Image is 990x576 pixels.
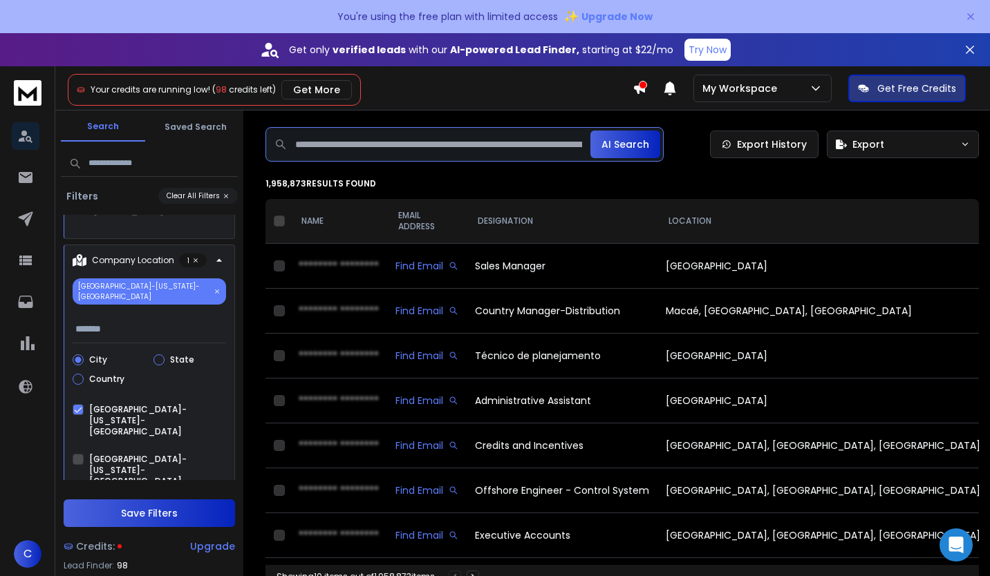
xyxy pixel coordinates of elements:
span: ( credits left) [212,84,276,95]
div: Find Email [395,528,458,542]
div: Find Email [395,304,458,318]
td: Sales Manager [467,244,657,289]
td: Técnico de planejamento [467,334,657,378]
div: Find Email [395,394,458,407]
a: Export History [710,131,819,158]
a: Credits:Upgrade [64,532,235,560]
button: ✨Upgrade Now [563,3,653,30]
p: Get only with our starting at $22/mo [289,43,673,57]
p: Get Free Credits [877,81,956,95]
button: Saved Search [153,113,238,141]
span: 98 [216,84,227,95]
p: Lead Finder: [64,560,114,571]
button: Search [61,113,145,142]
td: Offshore Engineer - Control System [467,468,657,513]
label: City [89,354,107,365]
td: Country Manager-Distribution [467,289,657,334]
span: Your credits are running low! [91,84,210,95]
p: [GEOGRAPHIC_DATA]-[US_STATE]-[GEOGRAPHIC_DATA] [73,278,226,305]
div: Find Email [395,483,458,497]
button: C [14,540,41,568]
label: State [170,354,194,365]
td: [GEOGRAPHIC_DATA] [657,334,989,378]
p: Try Now [689,43,727,57]
p: Company Location [92,255,174,266]
th: NAME [290,199,387,244]
td: [GEOGRAPHIC_DATA], [GEOGRAPHIC_DATA], [GEOGRAPHIC_DATA] [657,513,989,558]
button: Get More [281,80,352,99]
span: Export [852,137,884,151]
label: [GEOGRAPHIC_DATA]-[US_STATE]-[GEOGRAPHIC_DATA] [89,454,226,487]
td: Macaé, [GEOGRAPHIC_DATA], [GEOGRAPHIC_DATA] [657,289,989,334]
button: Save Filters [64,499,235,527]
button: Get Free Credits [848,75,966,102]
td: Executive Accounts [467,513,657,558]
div: Find Email [395,439,458,452]
strong: verified leads [333,43,406,57]
th: DESIGNATION [467,199,657,244]
button: Clear All Filters [158,188,238,204]
div: Upgrade [190,539,235,553]
div: Find Email [395,259,458,273]
td: Credits and Incentives [467,423,657,468]
th: EMAIL ADDRESS [387,199,467,244]
td: Administrative Assistant [467,378,657,423]
div: Open Intercom Messenger [940,528,973,561]
button: AI Search [590,131,660,158]
span: 98 [117,560,128,571]
span: ✨ [563,7,579,26]
td: [GEOGRAPHIC_DATA], [GEOGRAPHIC_DATA], [GEOGRAPHIC_DATA] [657,423,989,468]
label: Country [89,374,124,385]
td: [GEOGRAPHIC_DATA] [657,378,989,423]
p: 1 [179,253,207,267]
td: [GEOGRAPHIC_DATA] [657,244,989,289]
h3: Filters [61,189,104,203]
p: You're using the free plan with limited access [337,10,558,23]
label: [GEOGRAPHIC_DATA]-[US_STATE]-[GEOGRAPHIC_DATA] [89,404,226,437]
p: 1,958,873 results found [265,178,979,189]
button: Try Now [684,39,731,61]
span: Upgrade Now [581,10,653,23]
td: [GEOGRAPHIC_DATA], [GEOGRAPHIC_DATA], [GEOGRAPHIC_DATA] [657,468,989,513]
strong: AI-powered Lead Finder, [450,43,579,57]
img: logo [14,80,41,106]
p: My Workspace [702,81,783,95]
div: Find Email [395,349,458,363]
span: Credits: [76,539,115,553]
th: LOCATION [657,199,989,244]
